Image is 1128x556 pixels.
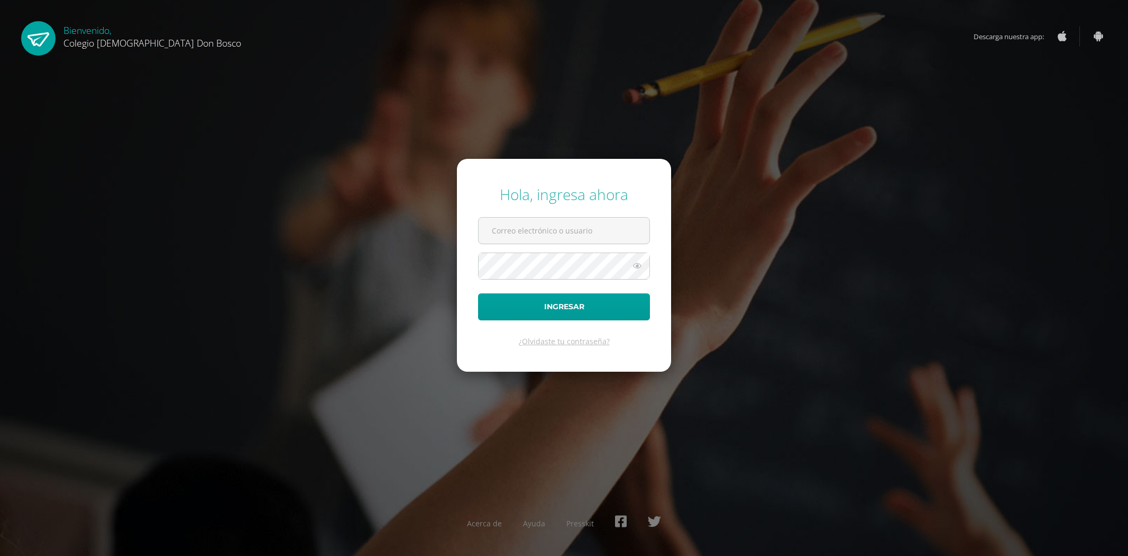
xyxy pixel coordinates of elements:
span: Descarga nuestra app: [974,26,1054,47]
button: Ingresar [478,293,650,320]
a: Acerca de [467,518,502,528]
input: Correo electrónico o usuario [479,218,649,244]
div: Bienvenido, [63,21,241,49]
div: Hola, ingresa ahora [478,184,650,204]
a: Ayuda [523,518,545,528]
a: ¿Olvidaste tu contraseña? [519,336,610,346]
a: Presskit [566,518,594,528]
span: Colegio [DEMOGRAPHIC_DATA] Don Bosco [63,37,241,49]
